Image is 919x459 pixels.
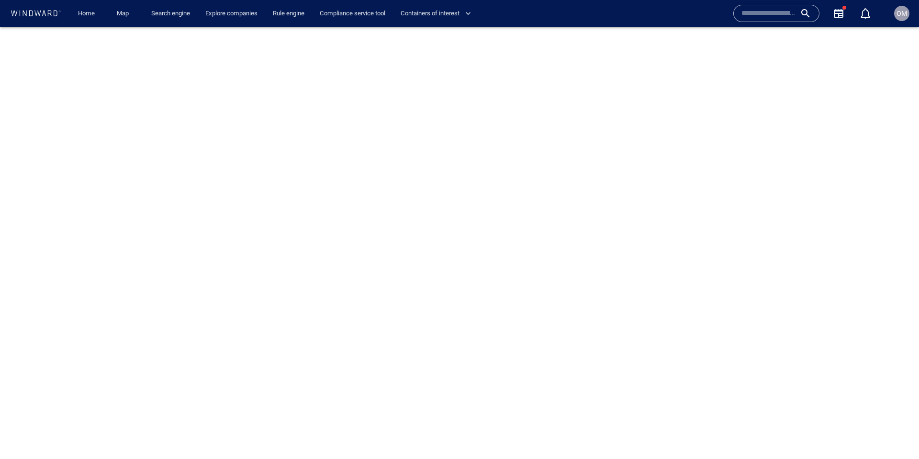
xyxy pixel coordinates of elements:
button: Containers of interest [397,5,479,22]
button: Home [71,5,101,22]
button: Map [109,5,140,22]
span: Containers of interest [401,8,471,19]
a: Rule engine [269,5,308,22]
span: OM [897,10,907,17]
a: Home [74,5,99,22]
div: Notification center [860,8,871,19]
a: Compliance service tool [316,5,389,22]
a: Map [113,5,136,22]
button: OM [892,4,911,23]
a: Search engine [147,5,194,22]
iframe: Chat [878,416,912,452]
a: Explore companies [202,5,261,22]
